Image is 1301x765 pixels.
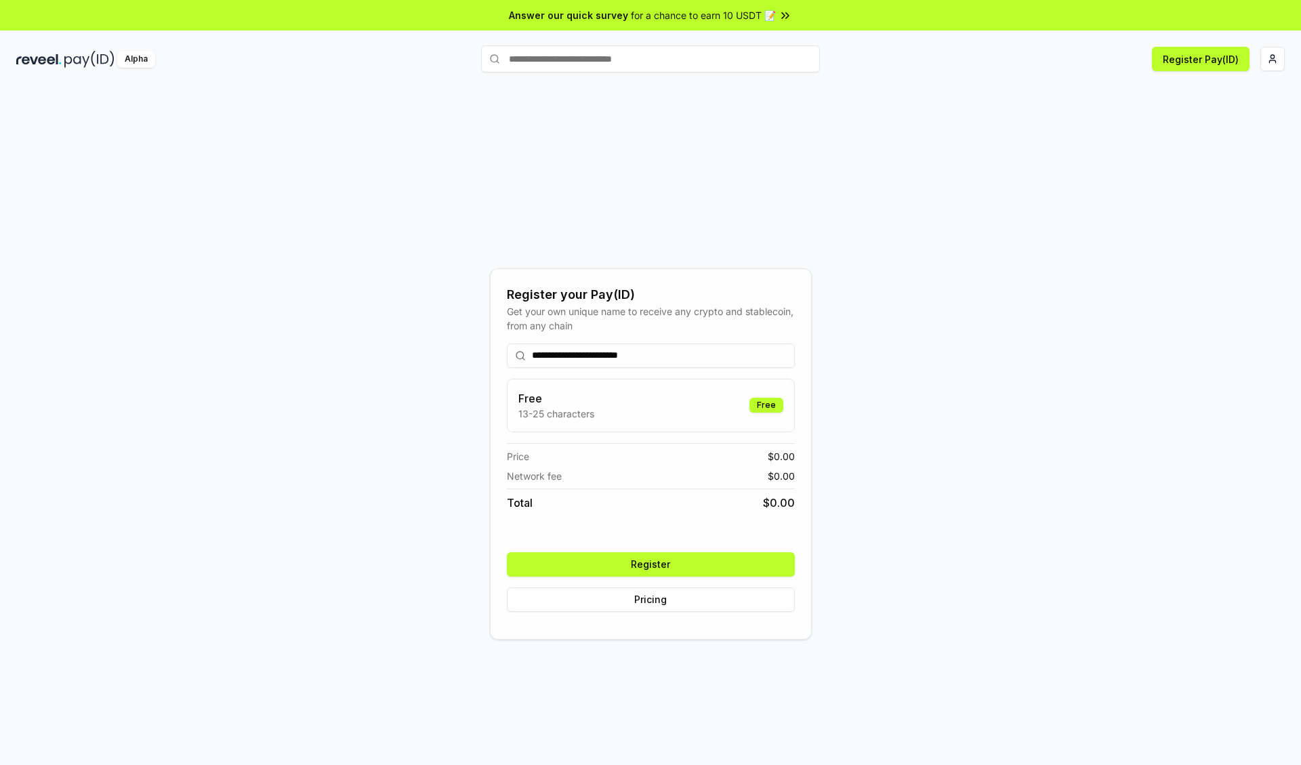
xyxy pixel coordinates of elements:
[507,587,795,612] button: Pricing
[631,8,776,22] span: for a chance to earn 10 USDT 📝
[507,552,795,577] button: Register
[64,51,115,68] img: pay_id
[518,407,594,421] p: 13-25 characters
[507,495,533,511] span: Total
[507,449,529,463] span: Price
[507,285,795,304] div: Register your Pay(ID)
[749,398,783,413] div: Free
[507,469,562,483] span: Network fee
[117,51,155,68] div: Alpha
[509,8,628,22] span: Answer our quick survey
[507,304,795,333] div: Get your own unique name to receive any crypto and stablecoin, from any chain
[1152,47,1250,71] button: Register Pay(ID)
[16,51,62,68] img: reveel_dark
[768,449,795,463] span: $ 0.00
[768,469,795,483] span: $ 0.00
[518,390,594,407] h3: Free
[763,495,795,511] span: $ 0.00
